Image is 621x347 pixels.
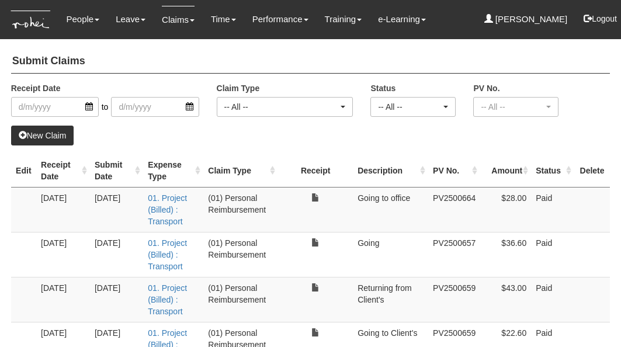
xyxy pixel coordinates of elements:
td: PV2500664 [428,187,480,232]
button: -- All -- [217,97,353,117]
button: -- All -- [473,97,558,117]
th: Receipt [278,154,353,188]
td: Returning from Client's [353,277,428,322]
th: Submit Date : activate to sort column ascending [90,154,143,188]
th: PV No. : activate to sort column ascending [428,154,480,188]
th: Claim Type : activate to sort column ascending [203,154,278,188]
a: [PERSON_NAME] [484,6,568,33]
td: [DATE] [90,232,143,277]
td: [DATE] [36,187,90,232]
a: 01. Project (Billed) : Transport [148,283,187,316]
th: Description : activate to sort column ascending [353,154,428,188]
label: Receipt Date [11,82,61,94]
a: Claims [162,6,195,33]
td: PV2500659 [428,277,480,322]
div: -- All -- [224,101,339,113]
h4: Submit Claims [11,50,610,74]
td: (01) Personal Reimbursement [203,187,278,232]
a: e-Learning [378,6,426,33]
td: (01) Personal Reimbursement [203,277,278,322]
th: Receipt Date : activate to sort column ascending [36,154,90,188]
td: Going [353,232,428,277]
th: Expense Type : activate to sort column ascending [143,154,203,188]
td: Paid [531,187,574,232]
td: PV2500657 [428,232,480,277]
th: Edit [11,154,36,188]
label: Status [370,82,396,94]
td: [DATE] [36,232,90,277]
a: Training [325,6,362,33]
a: 01. Project (Billed) : Transport [148,193,187,226]
td: [DATE] [90,277,143,322]
a: New Claim [11,126,74,145]
input: d/m/yyyy [11,97,99,117]
th: Status : activate to sort column ascending [531,154,574,188]
div: -- All -- [378,101,441,113]
td: [DATE] [90,187,143,232]
label: Claim Type [217,82,260,94]
span: to [99,97,112,117]
label: PV No. [473,82,499,94]
a: 01. Project (Billed) : Transport [148,238,187,271]
td: Paid [531,232,574,277]
td: Going to office [353,187,428,232]
td: $36.60 [480,232,531,277]
a: People [66,6,99,33]
a: Time [211,6,236,33]
td: (01) Personal Reimbursement [203,232,278,277]
a: Leave [116,6,145,33]
a: Performance [252,6,308,33]
td: [DATE] [36,277,90,322]
td: Paid [531,277,574,322]
div: -- All -- [481,101,544,113]
input: d/m/yyyy [111,97,199,117]
td: $43.00 [480,277,531,322]
button: -- All -- [370,97,456,117]
th: Amount : activate to sort column ascending [480,154,531,188]
td: $28.00 [480,187,531,232]
th: Delete [574,154,610,188]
